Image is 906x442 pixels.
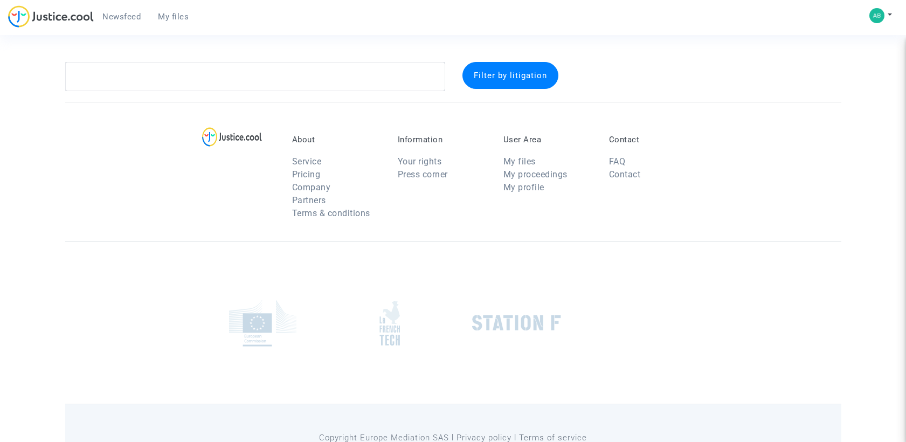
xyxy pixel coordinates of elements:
a: Newsfeed [94,9,149,25]
a: Contact [609,169,641,179]
img: f0fb7e5d354b8a2b05ebc703ee7ee531 [869,8,884,23]
a: FAQ [609,156,626,167]
span: Newsfeed [102,12,141,22]
img: jc-logo.svg [8,5,94,27]
a: Your rights [398,156,442,167]
span: My files [158,12,189,22]
a: Terms & conditions [292,208,370,218]
p: About [292,135,382,144]
img: stationf.png [472,315,561,331]
img: europe_commision.png [229,300,296,347]
p: User Area [503,135,593,144]
a: Pricing [292,169,321,179]
a: My profile [503,182,544,192]
a: My files [149,9,197,25]
a: Press corner [398,169,448,179]
a: My files [503,156,536,167]
img: french_tech.png [379,300,400,346]
img: logo-lg.svg [202,127,262,147]
p: Contact [609,135,698,144]
a: Service [292,156,322,167]
p: Information [398,135,487,144]
a: My proceedings [503,169,568,179]
a: Partners [292,195,326,205]
span: Filter by litigation [474,71,547,80]
a: Company [292,182,331,192]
